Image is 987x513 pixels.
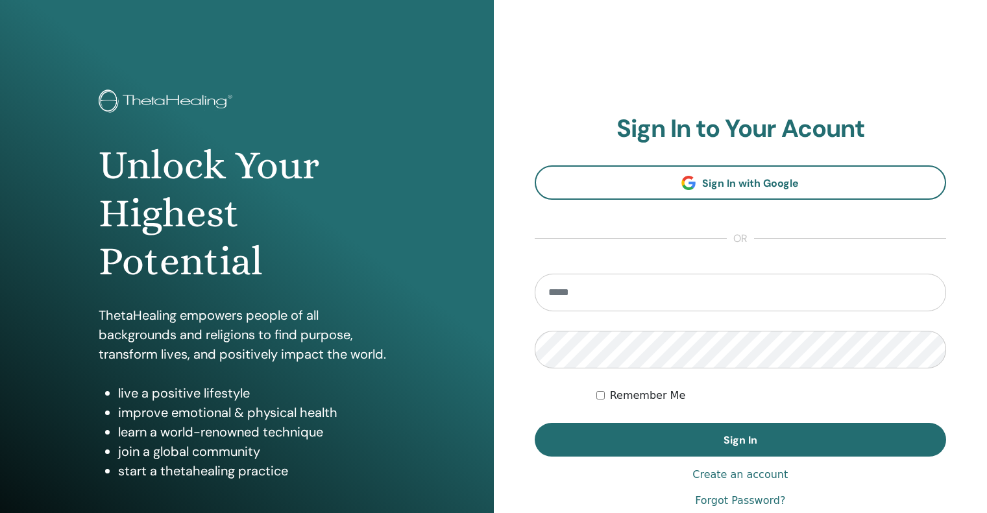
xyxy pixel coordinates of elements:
li: join a global community [118,442,395,461]
a: Create an account [692,467,788,483]
label: Remember Me [610,388,686,403]
p: ThetaHealing empowers people of all backgrounds and religions to find purpose, transform lives, a... [99,305,395,364]
li: improve emotional & physical health [118,403,395,422]
div: Keep me authenticated indefinitely or until I manually logout [596,388,946,403]
h1: Unlock Your Highest Potential [99,141,395,286]
span: Sign In with Google [702,176,799,190]
h2: Sign In to Your Acount [535,114,947,144]
button: Sign In [535,423,947,457]
a: Forgot Password? [695,493,785,508]
span: Sign In [724,433,757,447]
li: start a thetahealing practice [118,461,395,481]
span: or [727,231,754,246]
li: learn a world-renowned technique [118,422,395,442]
li: live a positive lifestyle [118,383,395,403]
a: Sign In with Google [535,165,947,200]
